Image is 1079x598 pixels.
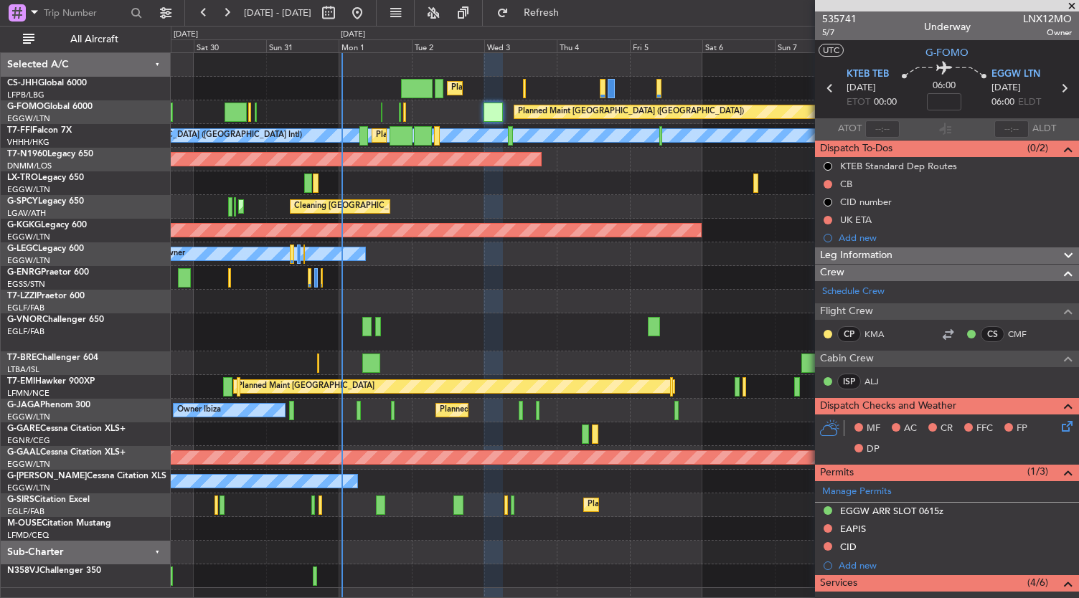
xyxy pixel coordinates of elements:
[630,39,702,52] div: Fri 5
[867,422,880,436] span: MF
[839,559,1072,571] div: Add new
[7,566,39,575] span: N358VJ
[820,303,873,320] span: Flight Crew
[7,103,44,111] span: G-FOMO
[7,197,84,206] a: G-SPCYLegacy 650
[925,45,969,60] span: G-FOMO
[339,39,411,52] div: Mon 1
[822,27,857,39] span: 5/7
[7,377,95,386] a: T7-EMIHawker 900XP
[840,196,892,208] div: CID number
[7,292,37,300] span: T7-LZZI
[7,137,50,148] a: VHHH/HKG
[7,126,72,135] a: T7-FFIFalcon 7X
[518,101,744,123] div: Planned Maint [GEOGRAPHIC_DATA] ([GEOGRAPHIC_DATA])
[820,575,857,592] span: Services
[16,28,156,51] button: All Aircraft
[7,459,50,470] a: EGGW/LTN
[1018,95,1041,110] span: ELDT
[847,67,889,82] span: KTEB TEB
[702,39,775,52] div: Sat 6
[7,245,84,253] a: G-LEGCLegacy 600
[840,523,866,535] div: EAPIS
[904,422,917,436] span: AC
[991,67,1040,82] span: EGGW LTN
[7,113,50,124] a: EGGW/LTN
[822,285,885,299] a: Schedule Crew
[161,243,185,265] div: Owner
[7,472,87,480] span: G-[PERSON_NAME]
[174,29,198,41] div: [DATE]
[7,221,41,229] span: G-KGKG
[177,399,221,421] div: Owner Ibiza
[7,315,42,324] span: G-VNOR
[820,141,892,157] span: Dispatch To-Dos
[7,184,50,195] a: EGGW/LTN
[52,125,302,146] div: [PERSON_NAME][GEOGRAPHIC_DATA] ([GEOGRAPHIC_DATA] Intl)
[837,326,861,342] div: CP
[1023,11,1072,27] span: LNX12MO
[7,268,89,277] a: G-ENRGPraetor 600
[7,424,126,433] a: G-GARECessna Citation XLS+
[981,326,1004,342] div: CS
[7,197,38,206] span: G-SPCY
[1023,27,1072,39] span: Owner
[7,506,44,517] a: EGLF/FAB
[822,11,857,27] span: 535741
[840,505,943,517] div: EGGW ARR SLOT 0615z
[194,39,266,52] div: Sat 30
[7,232,50,242] a: EGGW/LTN
[7,388,50,399] a: LFMN/NCE
[7,79,38,87] span: CS-JHH
[7,401,40,409] span: G-JAGA
[840,178,852,190] div: CB
[7,279,45,290] a: EGSS/STN
[7,495,90,504] a: G-SIRSCitation Excel
[991,81,1021,95] span: [DATE]
[1017,422,1027,436] span: FP
[819,44,844,57] button: UTC
[1027,575,1048,590] span: (4/6)
[244,6,311,19] span: [DATE] - [DATE]
[294,196,496,217] div: Cleaning [GEOGRAPHIC_DATA] ([PERSON_NAME] Intl)
[7,126,32,135] span: T7-FFI
[7,174,38,182] span: LX-TRO
[7,353,98,362] a: T7-BREChallenger 604
[1027,464,1048,479] span: (1/3)
[991,95,1014,110] span: 06:00
[864,328,897,341] a: KMA
[44,2,126,24] input: Trip Number
[7,377,35,386] span: T7-EMI
[7,519,42,528] span: M-OUSE
[838,122,862,136] span: ATOT
[976,422,993,436] span: FFC
[820,465,854,481] span: Permits
[7,292,85,300] a: T7-LZZIPraetor 600
[512,8,572,18] span: Refresh
[924,19,971,34] div: Underway
[7,161,52,171] a: DNMM/LOS
[933,79,956,93] span: 06:00
[7,448,126,457] a: G-GAALCessna Citation XLS+
[490,1,576,24] button: Refresh
[7,424,40,433] span: G-GARE
[7,483,50,493] a: EGGW/LTN
[7,221,87,229] a: G-KGKGLegacy 600
[840,160,957,172] div: KTEB Standard Dep Routes
[7,79,87,87] a: CS-JHHGlobal 6000
[1032,122,1056,136] span: ALDT
[7,268,41,277] span: G-ENRG
[820,247,892,264] span: Leg Information
[7,150,93,158] a: T7-N1960Legacy 650
[840,541,857,553] div: CID
[7,495,34,504] span: G-SIRS
[7,519,111,528] a: M-OUSECitation Mustang
[7,401,90,409] a: G-JAGAPhenom 300
[7,412,50,422] a: EGGW/LTN
[847,95,870,110] span: ETOT
[775,39,847,52] div: Sun 7
[242,196,407,217] div: Planned Maint Athens ([PERSON_NAME] Intl)
[820,265,844,281] span: Crew
[7,472,166,480] a: G-[PERSON_NAME]Cessna Citation XLS
[867,442,880,457] span: DP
